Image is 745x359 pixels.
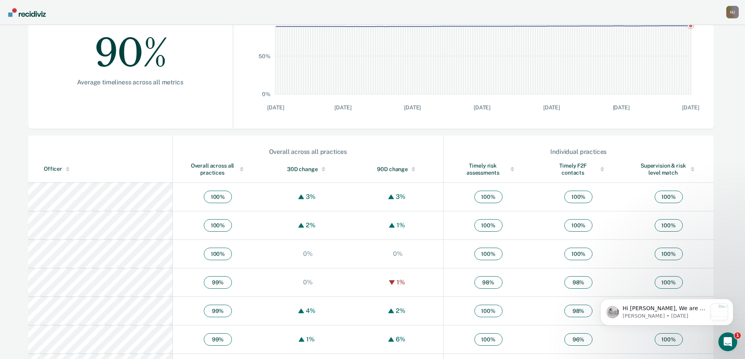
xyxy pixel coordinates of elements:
[623,156,714,183] th: Toggle SortBy
[726,6,739,18] div: H J
[444,148,713,155] div: Individual practices
[204,333,232,346] span: 99 %
[682,104,699,111] text: [DATE]
[533,156,624,183] th: Toggle SortBy
[639,162,698,176] div: Supervision & risk level match
[204,305,232,317] span: 99 %
[204,191,232,203] span: 100 %
[395,279,407,286] div: 1%
[304,221,318,229] div: 2%
[278,166,337,173] div: 30D change
[391,250,405,257] div: 0%
[395,221,407,229] div: 1%
[655,219,683,232] span: 100 %
[655,191,683,203] span: 100 %
[394,336,408,343] div: 6%
[564,305,592,317] span: 98 %
[267,104,284,111] text: [DATE]
[204,219,232,232] span: 100 %
[394,307,408,314] div: 2%
[304,193,318,200] div: 3%
[564,191,592,203] span: 100 %
[334,104,351,111] text: [DATE]
[8,8,46,17] img: Recidiviz
[394,193,408,200] div: 3%
[474,104,490,111] text: [DATE]
[28,156,172,183] th: Toggle SortBy
[304,336,317,343] div: 1%
[404,104,421,111] text: [DATE]
[564,219,592,232] span: 100 %
[34,29,118,36] p: Message from Kim, sent 1w ago
[204,248,232,260] span: 100 %
[173,148,443,155] div: Overall across all practices
[726,6,739,18] button: Profile dropdown button
[459,162,518,176] div: Timely risk assessments
[474,248,503,260] span: 100 %
[443,156,533,183] th: Toggle SortBy
[474,219,503,232] span: 100 %
[564,248,592,260] span: 100 %
[655,333,683,346] span: 100 %
[353,156,443,183] th: Toggle SortBy
[564,276,592,289] span: 98 %
[718,332,737,351] iframe: Intercom live chat
[564,333,592,346] span: 96 %
[204,276,232,289] span: 99 %
[53,79,207,86] div: Average timeliness across all metrics
[549,162,608,176] div: Timely F2F contacts
[44,166,169,172] div: Officer
[188,162,247,176] div: Overall across all practices
[304,307,318,314] div: 4%
[613,104,630,111] text: [DATE]
[543,104,560,111] text: [DATE]
[655,248,683,260] span: 100 %
[369,166,427,173] div: 90D change
[53,16,207,79] div: 90%
[655,276,683,289] span: 100 %
[474,333,503,346] span: 100 %
[474,305,503,317] span: 100 %
[301,250,315,257] div: 0%
[474,276,503,289] span: 98 %
[589,283,745,338] iframe: Intercom notifications message
[474,191,503,203] span: 100 %
[301,279,315,286] div: 0%
[172,156,263,183] th: Toggle SortBy
[263,156,353,183] th: Toggle SortBy
[734,332,741,339] span: 1
[34,22,118,222] span: Hi [PERSON_NAME], We are so excited to announce a brand new feature: AI case note search! 📣 Findi...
